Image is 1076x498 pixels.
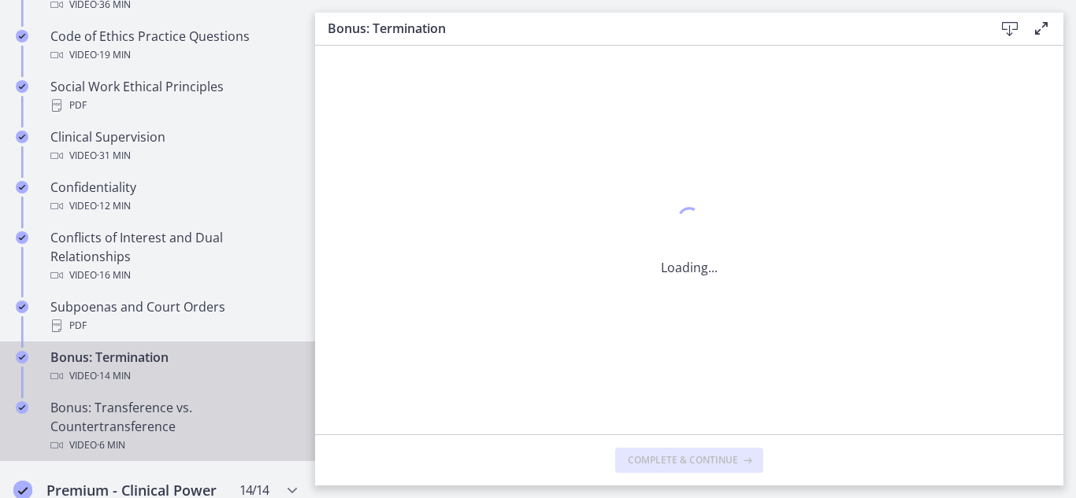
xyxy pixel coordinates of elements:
[16,181,28,194] i: Completed
[50,297,296,335] div: Subpoenas and Court Orders
[328,19,969,38] h3: Bonus: Termination
[50,197,296,216] div: Video
[16,30,28,42] i: Completed
[628,454,738,467] span: Complete & continue
[661,203,718,239] div: 1
[97,266,131,285] span: · 16 min
[16,80,28,93] i: Completed
[50,46,296,65] div: Video
[50,146,296,165] div: Video
[615,448,763,473] button: Complete & continue
[50,436,296,455] div: Video
[50,127,296,165] div: Clinical Supervision
[97,197,131,216] span: · 12 min
[50,398,296,455] div: Bonus: Transference vs. Countertransference
[50,266,296,285] div: Video
[50,348,296,385] div: Bonus: Termination
[50,27,296,65] div: Code of Ethics Practice Questions
[97,367,131,385] span: · 14 min
[661,258,718,277] p: Loading...
[97,46,131,65] span: · 19 min
[50,228,296,285] div: Conflicts of Interest and Dual Relationships
[16,231,28,244] i: Completed
[50,77,296,115] div: Social Work Ethical Principles
[50,316,296,335] div: PDF
[50,367,296,385] div: Video
[16,301,28,313] i: Completed
[16,131,28,143] i: Completed
[16,401,28,414] i: Completed
[16,351,28,363] i: Completed
[97,146,131,165] span: · 31 min
[50,96,296,115] div: PDF
[50,178,296,216] div: Confidentiality
[97,436,125,455] span: · 6 min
